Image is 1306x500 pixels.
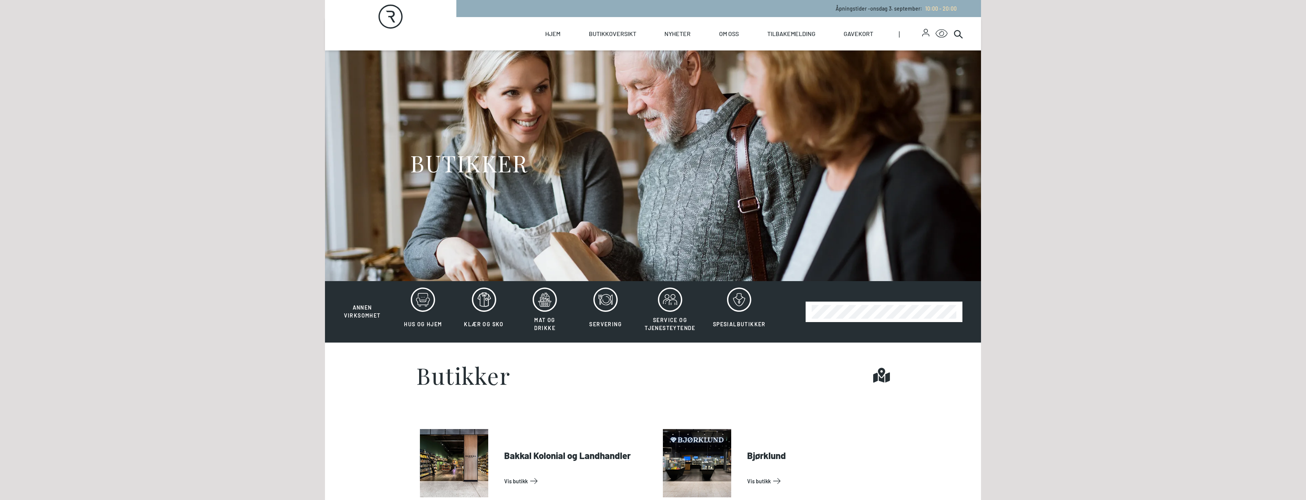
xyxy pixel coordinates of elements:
h1: BUTIKKER [410,149,527,177]
span: Spesialbutikker [713,321,766,327]
span: Service og tjenesteytende [645,317,696,331]
a: 10:00 - 20:00 [922,5,957,12]
a: Gavekort [844,17,873,50]
span: Annen virksomhet [344,304,381,319]
button: Service og tjenesteytende [637,287,703,336]
span: Klær og sko [464,321,503,327]
button: Open Accessibility Menu [935,28,948,40]
span: Hus og hjem [404,321,442,327]
a: Om oss [719,17,739,50]
span: Servering [589,321,622,327]
a: Vis Butikk: Bjørklund [747,475,887,487]
a: Hjem [545,17,560,50]
p: Åpningstider - onsdag 3. september : [836,5,957,13]
a: Butikkoversikt [589,17,636,50]
a: Tilbakemelding [767,17,815,50]
span: 10:00 - 20:00 [925,5,957,12]
a: Nyheter [664,17,691,50]
span: Mat og drikke [534,317,555,331]
span: | [899,17,922,50]
a: Vis Butikk: Bakkal Kolonial og Landhandler [504,475,644,487]
button: Spesialbutikker [705,287,774,336]
button: Mat og drikke [515,287,574,336]
button: Klær og sko [454,287,514,336]
button: Annen virksomhet [333,287,392,320]
h1: Butikker [416,364,510,387]
button: Servering [576,287,635,336]
button: Hus og hjem [393,287,453,336]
